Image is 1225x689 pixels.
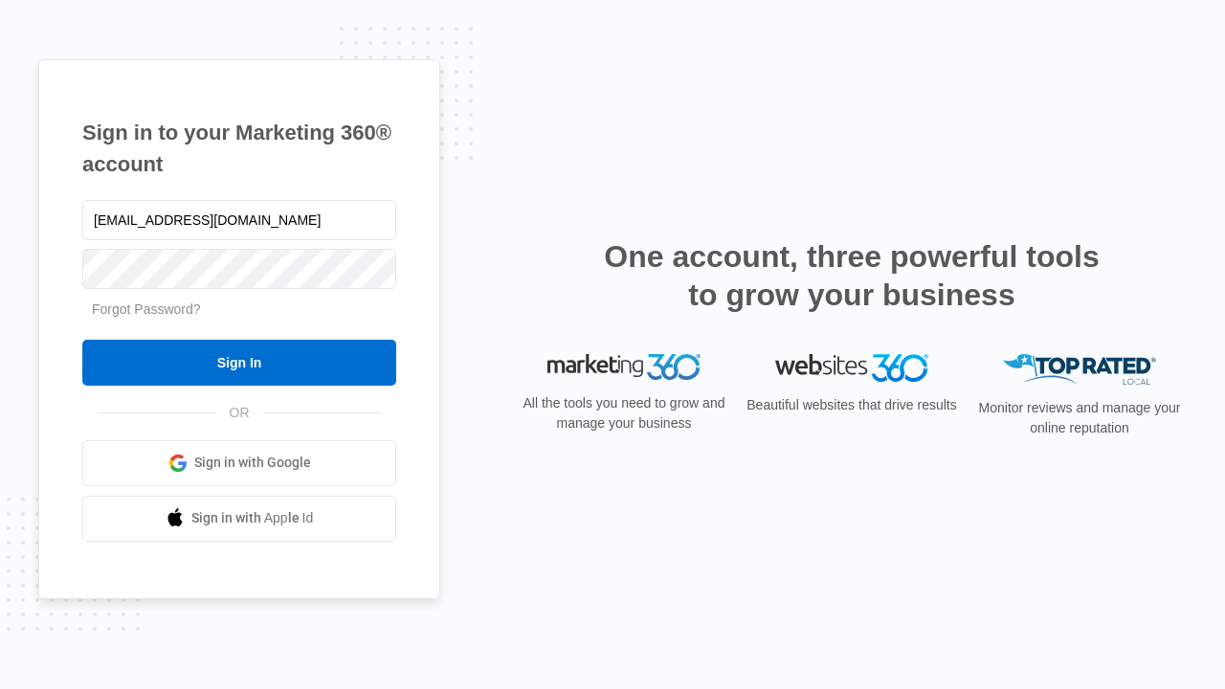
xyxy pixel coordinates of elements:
[194,453,311,473] span: Sign in with Google
[547,354,701,381] img: Marketing 360
[92,301,201,317] a: Forgot Password?
[191,508,314,528] span: Sign in with Apple Id
[517,393,731,433] p: All the tools you need to grow and manage your business
[82,200,396,240] input: Email
[745,395,959,415] p: Beautiful websites that drive results
[775,354,928,382] img: Websites 360
[82,496,396,542] a: Sign in with Apple Id
[1003,354,1156,386] img: Top Rated Local
[972,398,1187,438] p: Monitor reviews and manage your online reputation
[598,237,1105,314] h2: One account, three powerful tools to grow your business
[82,340,396,386] input: Sign In
[216,403,263,423] span: OR
[82,117,396,180] h1: Sign in to your Marketing 360® account
[82,440,396,486] a: Sign in with Google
